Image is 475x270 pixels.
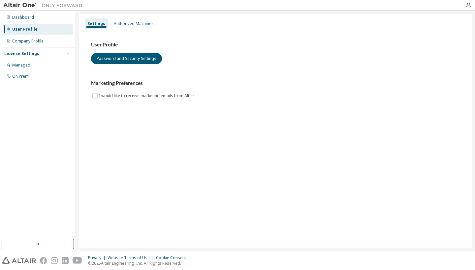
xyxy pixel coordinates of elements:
[99,92,196,100] label: I would like to receive marketing emails from Altair
[91,41,460,48] h3: User Profile
[2,257,36,264] img: altair_logo.svg
[12,74,29,79] div: On Prem
[62,257,69,264] img: linkedin.svg
[108,255,156,260] div: Website Terms of Use
[156,255,190,260] div: Cookie Consent
[51,257,58,264] img: instagram.svg
[12,27,38,32] div: User Profile
[91,53,162,64] button: Password and Security Settings
[12,15,34,20] div: Dashboard
[114,21,154,26] div: Authorized Machines
[40,257,47,264] img: facebook.svg
[3,2,86,9] img: Altair One
[88,255,108,260] div: Privacy
[4,51,39,56] div: License Settings
[12,39,44,44] div: Company Profile
[88,260,190,266] p: © 2025 Altair Engineering, Inc. All Rights Reserved.
[73,257,82,264] img: youtube.svg
[91,80,460,87] h3: Marketing Preferences
[87,21,105,26] div: Settings
[12,63,30,68] div: Managed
